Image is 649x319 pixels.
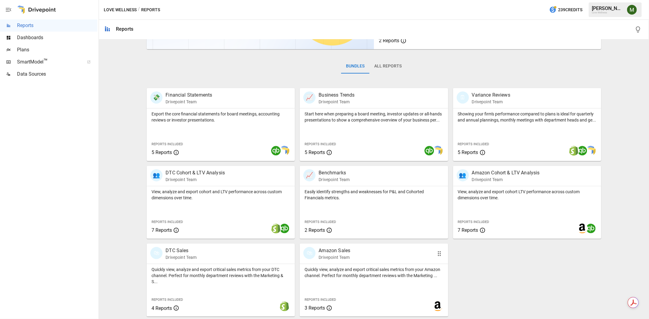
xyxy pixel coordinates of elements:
span: SmartModel [17,58,80,66]
p: Business Trends [319,91,354,99]
button: All Reports [369,59,406,74]
div: 🛍 [303,247,316,259]
button: Bundles [341,59,369,74]
p: View, analyze and export cohort and LTV performance across custom dimensions over time. [152,189,290,201]
p: Drivepoint Team [319,99,354,105]
p: Easily identify strengths and weaknesses for P&L and Cohorted Financials metrics. [305,189,443,201]
span: 5 Reports [458,149,478,155]
p: Drivepoint Team [166,254,197,260]
p: Drivepoint Team [472,177,540,183]
p: Quickly view, analyze and export critical sales metrics from your Amazon channel. Perfect for mon... [305,266,443,279]
div: Love Wellness [592,11,623,14]
span: Data Sources [17,70,97,78]
img: amazon [433,301,443,311]
span: Reports Included [458,220,489,224]
p: DTC Sales [166,247,197,254]
p: Export the core financial statements for board meetings, accounting reviews or investor presentat... [152,111,290,123]
span: Reports Included [152,142,183,146]
p: DTC Cohort & LTV Analysis [166,169,225,177]
img: Meredith Lacasse [627,5,637,15]
span: ™ [44,57,48,65]
div: 📈 [303,91,316,104]
p: Drivepoint Team [166,99,212,105]
img: smart model [433,146,443,156]
span: Reports Included [152,220,183,224]
img: smart model [586,146,596,156]
p: Start here when preparing a board meeting, investor updates or all-hands presentations to show a ... [305,111,443,123]
div: 🗓 [457,91,469,104]
p: View, analyze and export cohort LTV performance across custom dimensions over time. [458,189,596,201]
img: quickbooks [271,146,281,156]
img: quickbooks [586,224,596,233]
span: 2 Reports [379,38,399,43]
p: Drivepoint Team [319,254,350,260]
span: Reports [17,22,97,29]
p: Quickly view, analyze and export critical sales metrics from your DTC channel. Perfect for monthl... [152,266,290,285]
img: quickbooks [280,224,289,233]
span: Reports Included [152,298,183,302]
button: Meredith Lacasse [623,1,640,18]
button: 239Credits [547,4,585,15]
div: 👥 [457,169,469,181]
span: Reports Included [305,298,336,302]
p: Drivepoint Team [319,177,350,183]
span: Dashboards [17,34,97,41]
span: Plans [17,46,97,53]
img: amazon [577,224,587,233]
span: Reports Included [458,142,489,146]
div: 🛍 [150,247,162,259]
div: [PERSON_NAME] [592,5,623,11]
div: 💸 [150,91,162,104]
div: 👥 [150,169,162,181]
p: Amazon Cohort & LTV Analysis [472,169,540,177]
img: shopify [569,146,579,156]
div: 📈 [303,169,316,181]
span: 7 Reports [458,227,478,233]
span: Reports Included [305,220,336,224]
p: Variance Reviews [472,91,510,99]
span: 5 Reports [152,149,172,155]
p: Amazon Sales [319,247,350,254]
p: Financial Statements [166,91,212,99]
span: 2 Reports [305,227,325,233]
p: Benchmarks [319,169,350,177]
div: Reports [116,26,133,32]
span: 4 Reports [152,305,172,311]
img: shopify [271,224,281,233]
span: 3 Reports [305,305,325,311]
span: 239 Credits [558,6,582,14]
img: smart model [280,146,289,156]
p: Showing your firm's performance compared to plans is ideal for quarterly and annual plannings, mo... [458,111,596,123]
button: Love Wellness [104,6,137,14]
p: Drivepoint Team [472,99,510,105]
div: / [138,6,140,14]
img: quickbooks [577,146,587,156]
span: Reports Included [305,142,336,146]
span: 7 Reports [152,227,172,233]
p: Drivepoint Team [166,177,225,183]
span: 5 Reports [305,149,325,155]
img: quickbooks [424,146,434,156]
img: shopify [280,301,289,311]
